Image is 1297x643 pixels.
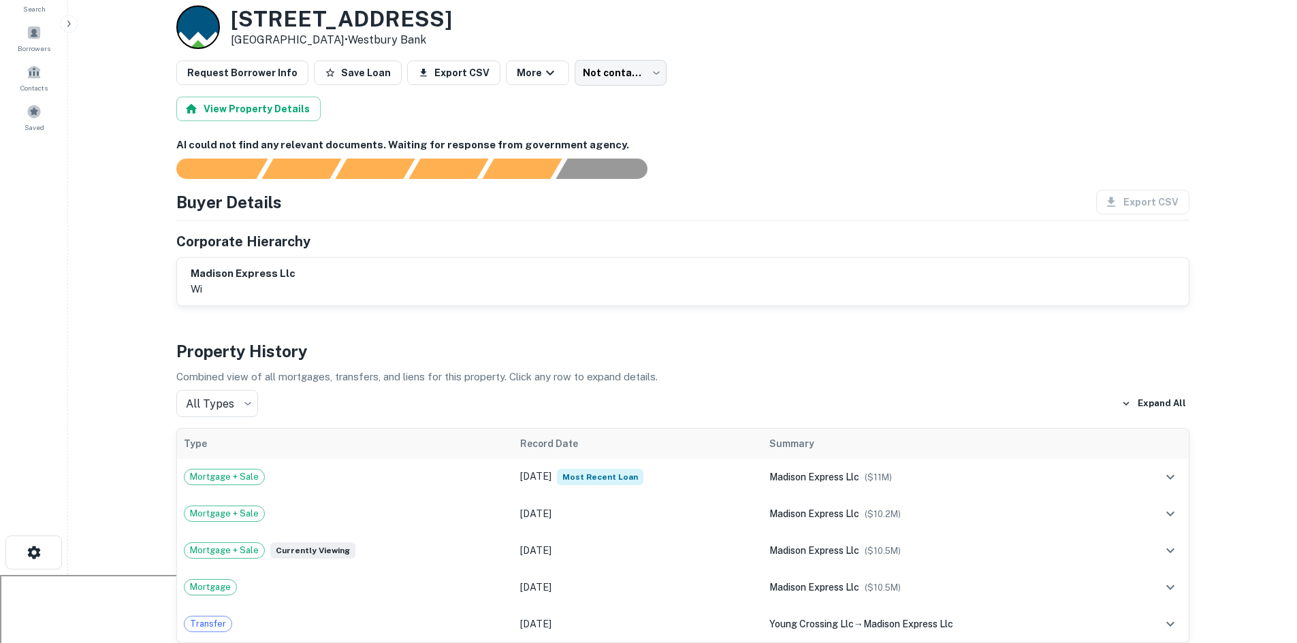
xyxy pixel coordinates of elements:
[513,569,763,606] td: [DATE]
[176,369,1189,385] p: Combined view of all mortgages, transfers, and liens for this property. Click any row to expand d...
[1118,393,1189,414] button: Expand All
[176,390,258,417] div: All Types
[314,61,402,85] button: Save Loan
[191,281,295,297] p: wi
[513,606,763,642] td: [DATE]
[335,159,415,179] div: Documents found, AI parsing details...
[18,43,50,54] span: Borrowers
[769,582,859,593] span: madison express llc
[176,190,282,214] h4: Buyer Details
[865,546,901,556] span: ($ 10.5M )
[4,59,64,96] a: Contacts
[176,61,308,85] button: Request Borrower Info
[4,99,64,135] a: Saved
[348,33,426,46] a: Westbury Bank
[556,159,664,179] div: AI fulfillment process complete.
[769,616,1115,631] div: →
[176,339,1189,363] h4: Property History
[513,495,763,532] td: [DATE]
[191,266,295,282] h6: madison express llc
[513,429,763,459] th: Record Date
[160,159,262,179] div: Sending borrower request to AI...
[176,137,1189,153] h6: AI could not find any relevant documents. Waiting for response from government agency.
[1159,465,1182,489] button: expand row
[575,60,667,86] div: Not contacted
[177,429,514,459] th: Type
[261,159,341,179] div: Your request is received and processing...
[769,472,859,482] span: madison express llc
[557,469,643,485] span: Most Recent Loan
[513,459,763,495] td: [DATE]
[185,617,231,631] span: Transfer
[865,509,901,519] span: ($ 10.2M )
[407,61,500,85] button: Export CSV
[769,619,854,629] span: young crossing llc
[1159,539,1182,562] button: expand row
[1159,576,1182,599] button: expand row
[185,507,264,521] span: Mortgage + Sale
[513,532,763,569] td: [DATE]
[185,544,264,557] span: Mortgage + Sale
[4,20,64,56] a: Borrowers
[25,122,44,133] span: Saved
[185,470,264,484] span: Mortgage + Sale
[176,97,321,121] button: View Property Details
[769,545,859,556] span: madison express llc
[409,159,488,179] div: Principals found, AI now looking for contact information...
[506,61,569,85] button: More
[865,582,901,593] span: ($ 10.5M )
[1159,612,1182,636] button: expand row
[270,542,355,559] span: Currently viewing
[769,508,859,519] span: madison express llc
[763,429,1121,459] th: Summary
[23,3,46,14] span: Search
[1229,534,1297,599] iframe: Chat Widget
[1159,502,1182,525] button: expand row
[231,32,452,48] p: [GEOGRAPHIC_DATA] •
[482,159,562,179] div: Principals found, still searching for contact information. This may take time...
[176,231,310,252] h5: Corporate Hierarchy
[863,619,953,629] span: madison express llc
[231,6,452,32] h3: [STREET_ADDRESS]
[865,472,892,482] span: ($ 11M )
[20,82,48,93] span: Contacts
[185,580,236,594] span: Mortgage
